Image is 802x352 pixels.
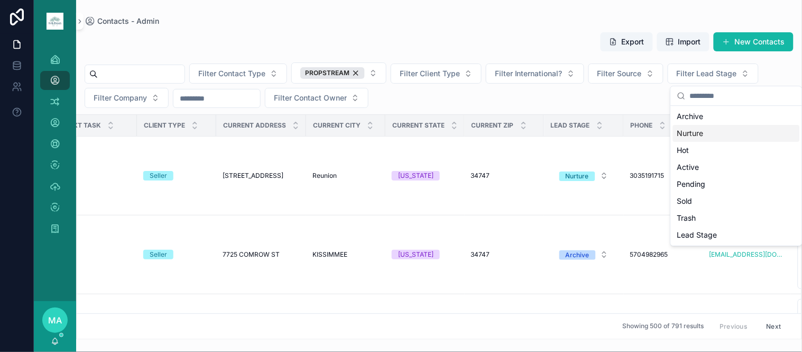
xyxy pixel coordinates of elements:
span: 5704982965 [630,250,668,259]
div: Nurture [566,172,589,181]
button: Import [657,32,709,51]
button: Unselect 981 [300,67,365,79]
span: Import [678,37,701,47]
div: Sold [673,193,800,210]
div: scrollable content [34,42,76,252]
span: Lead Stage [551,121,590,130]
a: 34747 [471,172,538,180]
span: Filter Contact Owner [274,93,347,103]
span: Current Address [223,121,286,130]
button: Select Button [265,88,368,108]
span: Next Task [64,121,101,130]
a: 7725 COMROW ST [223,250,300,259]
a: Contacts - Admin [85,16,159,26]
a: [US_STATE] [392,250,458,259]
span: MA [48,314,62,327]
button: Select Button [588,64,663,84]
a: Select Button [550,166,617,186]
span: PROPSTREAM [305,69,349,77]
div: [US_STATE] [398,250,434,259]
a: [US_STATE] [392,171,458,180]
a: [EMAIL_ADDRESS][DOMAIN_NAME] [709,250,785,259]
button: Select Button [551,245,617,264]
span: 34747 [471,250,490,259]
span: Current Zip [472,121,514,130]
div: Seller [150,171,167,180]
button: Select Button [551,166,617,185]
span: KISSIMMEE [312,250,347,259]
a: Reunion [312,172,379,180]
button: Select Button [85,88,169,108]
a: [STREET_ADDRESS] [223,172,300,180]
span: Filter Company [94,93,147,103]
div: Seller [150,250,167,259]
div: Nurture [673,125,800,142]
div: Active [673,159,800,176]
span: Showing 500 of 791 results [622,322,704,331]
div: [US_STATE] [398,171,434,180]
button: Next [759,318,789,335]
a: 34747 [471,250,538,259]
a: 3035191715 [630,172,697,180]
div: Pending [673,176,800,193]
div: Lead Stage [673,227,800,243]
img: App logo [47,13,63,30]
button: Select Button [189,64,287,84]
button: Select Button [391,64,482,84]
span: Filter Lead Stage [677,68,737,79]
div: Trash [673,210,800,227]
a: Seller [143,250,210,259]
button: Export [601,32,653,51]
span: Reunion [312,172,337,180]
span: 34747 [471,172,490,180]
span: Client Type [144,121,185,130]
span: Current State [392,121,445,130]
button: Select Button [291,62,386,84]
span: Current City [313,121,361,130]
div: Suggestions [671,106,802,246]
button: Select Button [486,64,584,84]
span: [STREET_ADDRESS] [223,172,283,180]
span: Contacts - Admin [97,16,159,26]
div: Archive [673,108,800,125]
button: New Contacts [714,32,794,51]
a: Seller [143,171,210,180]
span: Filter Source [597,68,642,79]
button: Select Button [668,64,759,84]
a: 5704982965 [630,250,697,259]
span: Phone [631,121,653,130]
div: Archive [566,250,589,260]
span: 3035191715 [630,172,665,180]
span: Filter Contact Type [198,68,265,79]
a: Select Button [550,245,617,265]
div: Hot [673,142,800,159]
span: Filter Client Type [400,68,460,79]
span: Filter International? [495,68,563,79]
span: 7725 COMROW ST [223,250,280,259]
a: KISSIMMEE [312,250,379,259]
